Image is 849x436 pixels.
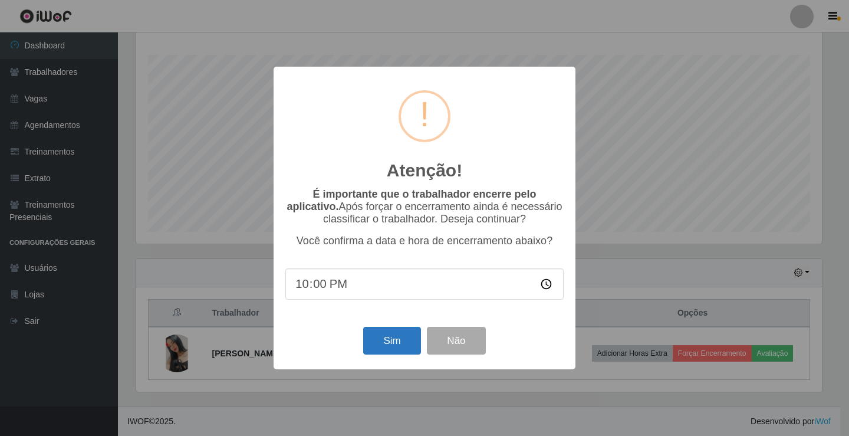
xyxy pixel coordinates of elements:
[287,188,536,212] b: É importante que o trabalhador encerre pelo aplicativo.
[387,160,462,181] h2: Atenção!
[285,188,564,225] p: Após forçar o encerramento ainda é necessário classificar o trabalhador. Deseja continuar?
[427,327,485,355] button: Não
[285,235,564,247] p: Você confirma a data e hora de encerramento abaixo?
[363,327,420,355] button: Sim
